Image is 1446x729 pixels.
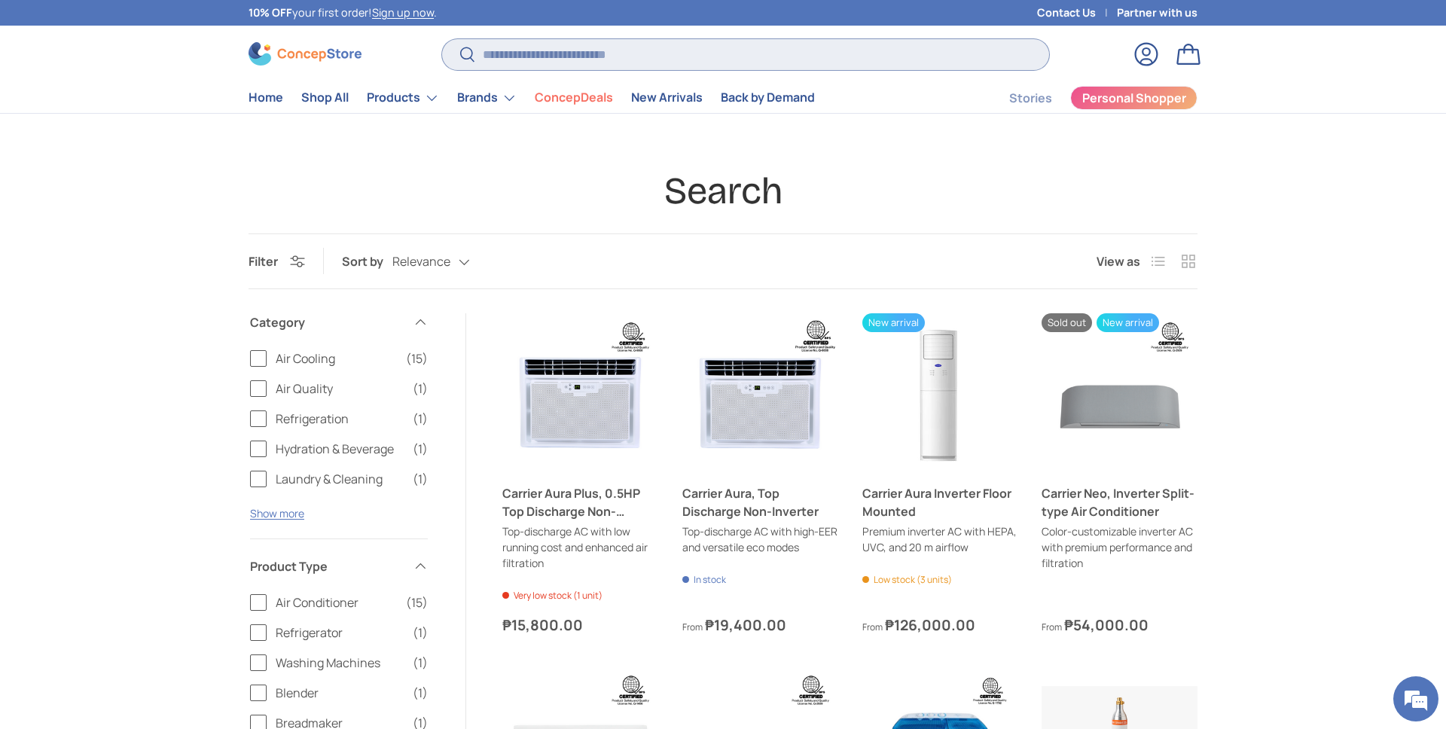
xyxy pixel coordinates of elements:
span: Hydration & Beverage [276,440,404,458]
a: Carrier Aura Plus, 0.5HP Top Discharge Non-Inverter [502,484,658,520]
a: Carrier Aura Plus, 0.5HP Top Discharge Non-Inverter [502,313,658,469]
span: Sold out [1042,313,1092,332]
span: Air Conditioner [276,593,397,612]
summary: Products [358,83,448,113]
h1: Search [249,168,1197,215]
span: Air Quality [276,380,404,398]
button: Filter [249,253,305,270]
a: Personal Shopper [1070,86,1197,110]
span: Personal Shopper [1082,92,1186,104]
span: Refrigerator [276,624,404,642]
nav: Primary [249,83,815,113]
span: (15) [406,593,428,612]
a: Carrier Aura Inverter Floor Mounted [862,484,1018,520]
a: Carrier Aura, Top Discharge Non-Inverter [682,484,838,520]
span: (1) [413,470,428,488]
strong: 10% OFF [249,5,292,20]
summary: Brands [448,83,526,113]
button: Relevance [392,249,500,275]
span: (1) [413,410,428,428]
span: Washing Machines [276,654,404,672]
span: New arrival [1097,313,1159,332]
span: Category [250,313,404,331]
span: (1) [413,684,428,702]
a: Home [249,83,283,112]
span: (15) [406,349,428,368]
span: Blender [276,684,404,702]
a: Shop All [301,83,349,112]
a: Contact Us [1037,5,1117,21]
span: View as [1097,252,1140,270]
a: Sign up now [372,5,434,20]
nav: Secondary [973,83,1197,113]
a: New Arrivals [631,83,703,112]
span: (1) [413,624,428,642]
label: Sort by [342,252,392,270]
a: Carrier Aura Inverter Floor Mounted [862,313,1018,469]
a: Carrier Aura, Top Discharge Non-Inverter [682,313,838,469]
span: New arrival [862,313,925,332]
span: Relevance [392,255,450,269]
span: (1) [413,440,428,458]
button: Show more [250,506,304,520]
img: ConcepStore [249,42,361,66]
a: Carrier Neo, Inverter Split-type Air Conditioner [1042,484,1197,520]
span: (1) [413,380,428,398]
a: Stories [1009,84,1052,113]
p: your first order! . [249,5,437,21]
span: Air Cooling [276,349,397,368]
a: ConcepDeals [535,83,613,112]
span: (1) [413,654,428,672]
span: Product Type [250,557,404,575]
span: Laundry & Cleaning [276,470,404,488]
a: Partner with us [1117,5,1197,21]
summary: Category [250,295,428,349]
a: Back by Demand [721,83,815,112]
span: Filter [249,253,278,270]
summary: Product Type [250,539,428,593]
span: Refrigeration [276,410,404,428]
a: Carrier Neo, Inverter Split-type Air Conditioner [1042,313,1197,469]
